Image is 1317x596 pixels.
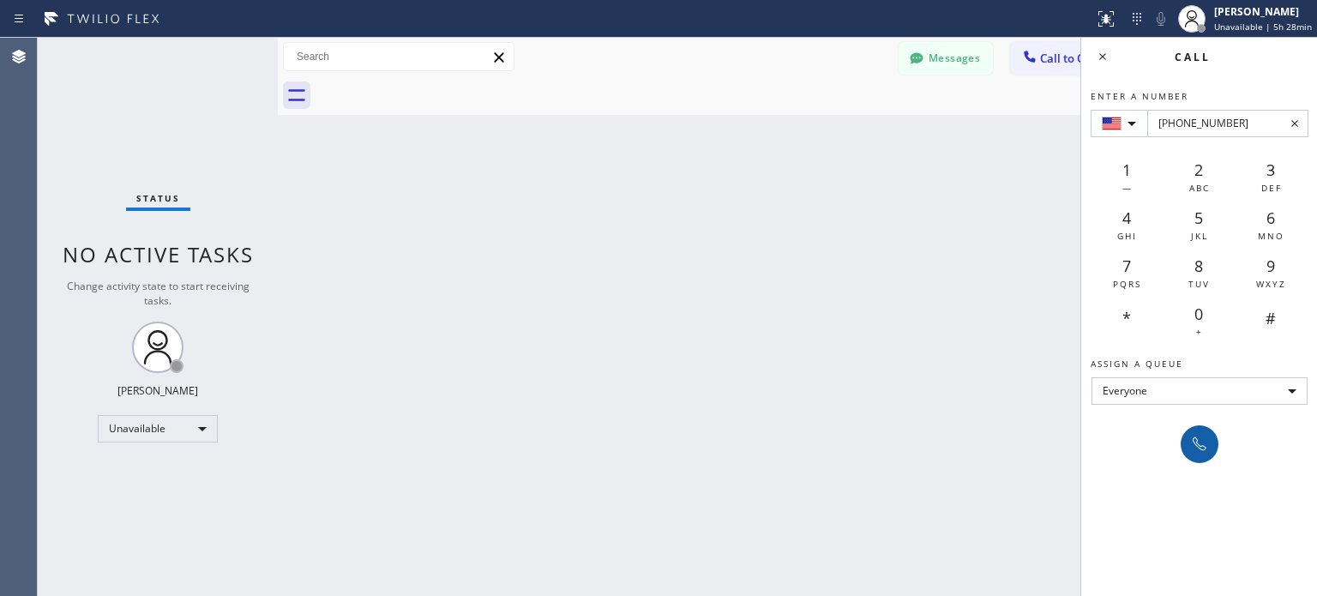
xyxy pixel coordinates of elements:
[1191,230,1208,242] span: JKL
[1091,358,1183,370] span: Assign a queue
[1266,160,1275,180] span: 3
[1258,230,1284,242] span: MNO
[1122,256,1131,276] span: 7
[899,42,993,75] button: Messages
[1256,278,1286,290] span: WXYZ
[1122,208,1131,228] span: 4
[136,192,180,204] span: Status
[1117,230,1137,242] span: GHI
[67,279,250,308] span: Change activity state to start receiving tasks.
[1175,50,1211,64] span: Call
[63,240,254,268] span: No active tasks
[1261,182,1282,194] span: DEF
[1196,326,1203,338] span: +
[1214,21,1312,33] span: Unavailable | 5h 28min
[1122,182,1133,194] span: —
[1010,42,1141,75] button: Call to Customer
[284,43,514,70] input: Search
[1149,7,1173,31] button: Mute
[98,415,218,442] div: Unavailable
[1091,90,1188,102] span: Enter a number
[1266,208,1275,228] span: 6
[1194,256,1203,276] span: 8
[1189,182,1210,194] span: ABC
[1091,377,1308,405] div: Everyone
[117,383,198,398] div: [PERSON_NAME]
[1266,308,1276,328] span: #
[1266,256,1275,276] span: 9
[1122,160,1131,180] span: 1
[1113,278,1141,290] span: PQRS
[1188,278,1210,290] span: TUV
[1214,4,1312,19] div: [PERSON_NAME]
[1194,304,1203,324] span: 0
[1194,160,1203,180] span: 2
[1040,51,1130,66] span: Call to Customer
[1194,208,1203,228] span: 5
